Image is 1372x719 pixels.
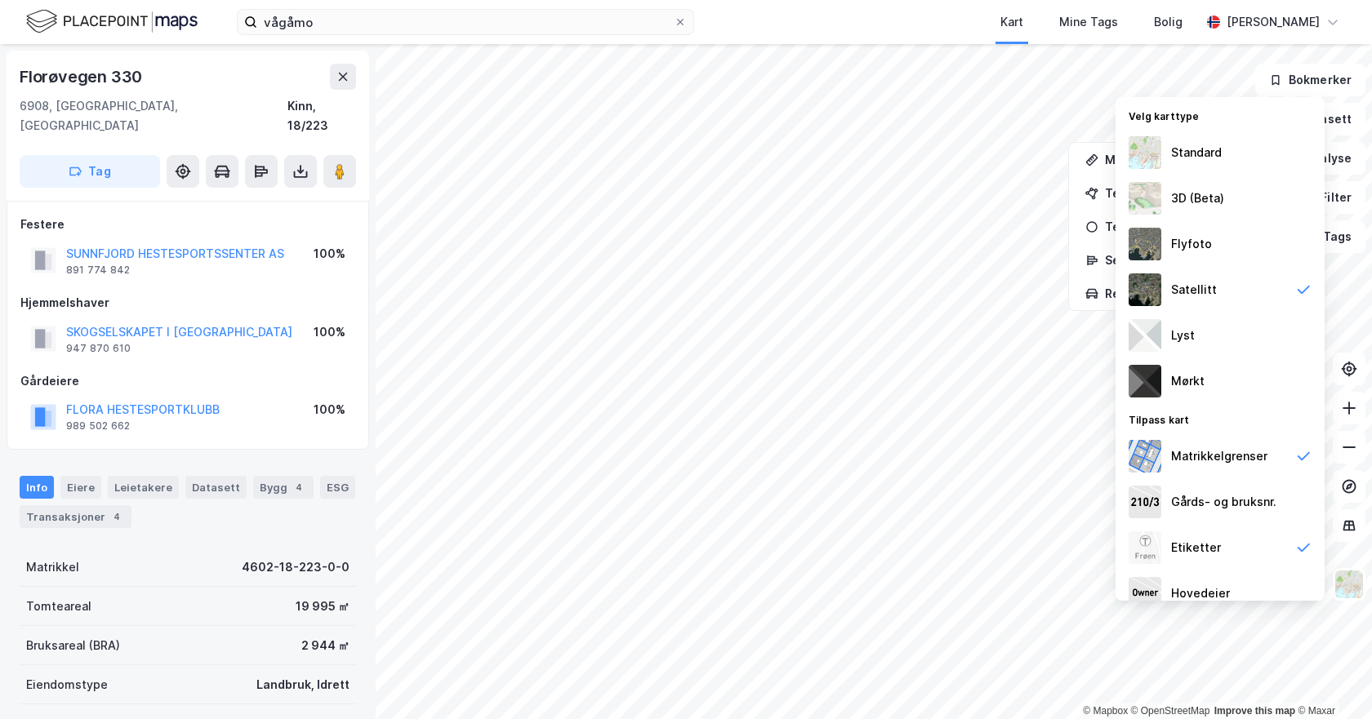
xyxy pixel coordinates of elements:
div: Festere [20,215,355,234]
img: logo.f888ab2527a4732fd821a326f86c7f29.svg [26,7,198,36]
div: Matrikkelgrenser [1171,446,1267,466]
div: 989 502 662 [66,419,130,433]
div: Hjemmelshaver [20,293,355,313]
div: 100% [314,322,345,342]
a: Improve this map [1214,705,1295,717]
div: Florøvegen 330 [20,64,145,90]
div: 947 870 610 [66,342,131,355]
div: ESG [320,476,355,499]
div: Bygg [253,476,314,499]
div: Kinn, 18/223 [287,96,356,135]
div: 100% [314,400,345,419]
div: Reisetidsanalyse [1105,286,1247,300]
div: 6908, [GEOGRAPHIC_DATA], [GEOGRAPHIC_DATA] [20,96,287,135]
div: Tegn område [1105,186,1247,200]
div: 891 774 842 [66,264,130,277]
img: Z [1129,136,1161,169]
div: 4 [291,479,307,495]
div: Tegn sirkel [1105,220,1247,233]
div: Mørkt [1171,371,1205,391]
div: Mine Tags [1059,12,1118,32]
div: Tilpass kart [1116,404,1325,433]
div: 19 995 ㎡ [296,597,350,616]
div: 2 944 ㎡ [301,636,350,655]
img: cadastreKeys.547ab17ec502f5a4ef2b.jpeg [1129,486,1161,518]
div: 100% [314,244,345,264]
div: Tomteareal [26,597,91,616]
input: Søk på adresse, matrikkel, gårdeiere, leietakere eller personer [257,10,674,34]
div: Kontrollprogram for chat [1290,641,1372,719]
div: Lyst [1171,326,1195,345]
div: Standard [1171,143,1222,162]
a: OpenStreetMap [1131,705,1210,717]
div: Se demografi [1105,253,1247,267]
img: luj3wr1y2y3+OchiMxRmMxRlscgabnMEmZ7DJGWxyBpucwSZnsMkZbHIGm5zBJmewyRlscgabnMEmZ7DJGWxyBpucwSZnsMkZ... [1129,319,1161,352]
div: Hovedeier [1171,584,1230,603]
div: Datasett [185,476,247,499]
div: 4602-18-223-0-0 [242,557,350,577]
a: Mapbox [1083,705,1128,717]
div: Info [20,476,54,499]
div: 3D (Beta) [1171,189,1224,208]
button: Tag [20,155,160,188]
iframe: Chat Widget [1290,641,1372,719]
div: Bruksareal (BRA) [26,636,120,655]
img: majorOwner.b5e170eddb5c04bfeeff.jpeg [1129,577,1161,610]
img: cadastreBorders.cfe08de4b5ddd52a10de.jpeg [1129,440,1161,473]
div: 4 [109,508,125,525]
img: nCdM7BzjoCAAAAAElFTkSuQmCC [1129,365,1161,397]
img: Z [1129,228,1161,260]
div: Eiendomstype [26,675,108,695]
img: Z [1129,182,1161,215]
button: Bokmerker [1255,64,1365,96]
div: Satellitt [1171,280,1217,300]
div: Gårdeiere [20,371,355,391]
img: Z [1334,569,1365,600]
div: Landbruk, Idrett [256,675,350,695]
div: Kart [1000,12,1023,32]
div: Bolig [1154,12,1183,32]
div: Transaksjoner [20,505,131,528]
div: Etiketter [1171,538,1221,557]
img: Z [1129,531,1161,564]
div: Gårds- og bruksnr. [1171,492,1276,512]
div: Velg karttype [1116,100,1325,130]
button: Filter [1287,181,1365,214]
img: 9k= [1129,273,1161,306]
button: Tags [1290,220,1365,253]
div: [PERSON_NAME] [1227,12,1320,32]
div: Eiere [60,476,101,499]
div: Matrikkel [26,557,79,577]
div: Mål avstand [1105,153,1247,166]
div: Flyfoto [1171,234,1212,254]
div: Leietakere [108,476,179,499]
